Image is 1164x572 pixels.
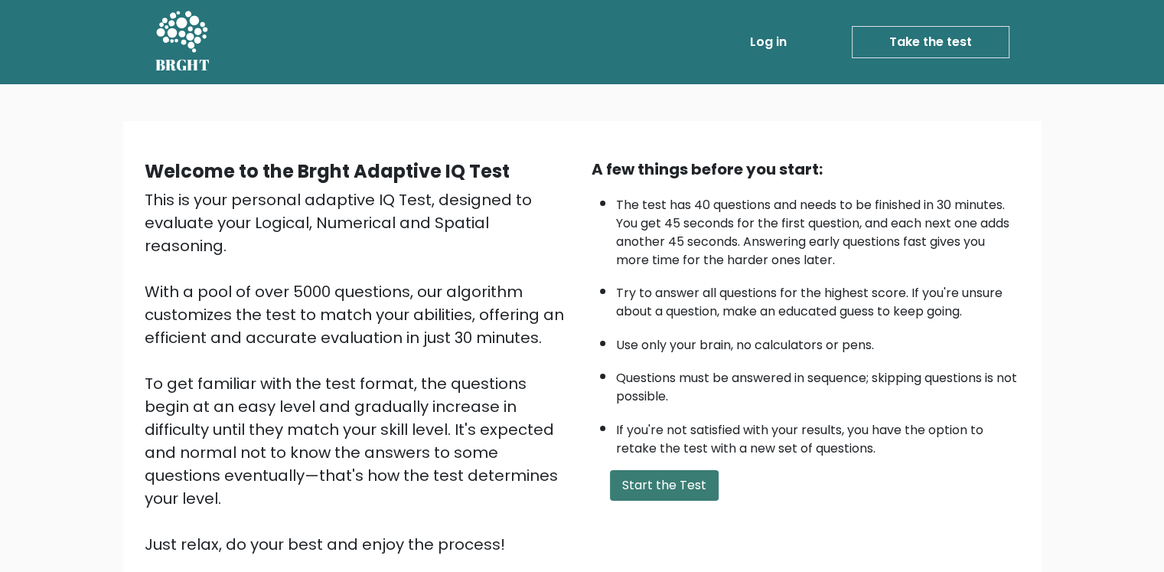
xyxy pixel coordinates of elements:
[852,26,1009,58] a: Take the test
[616,361,1020,406] li: Questions must be answered in sequence; skipping questions is not possible.
[744,27,793,57] a: Log in
[616,188,1020,270] li: The test has 40 questions and needs to be finished in 30 minutes. You get 45 seconds for the firs...
[616,413,1020,458] li: If you're not satisfied with your results, you have the option to retake the test with a new set ...
[616,328,1020,355] li: Use only your brain, no calculators or pens.
[592,158,1020,181] div: A few things before you start:
[616,276,1020,321] li: Try to answer all questions for the highest score. If you're unsure about a question, make an edu...
[145,188,573,556] div: This is your personal adaptive IQ Test, designed to evaluate your Logical, Numerical and Spatial ...
[155,6,210,78] a: BRGHT
[155,56,210,74] h5: BRGHT
[145,159,510,184] b: Welcome to the Brght Adaptive IQ Test
[610,470,719,501] button: Start the Test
